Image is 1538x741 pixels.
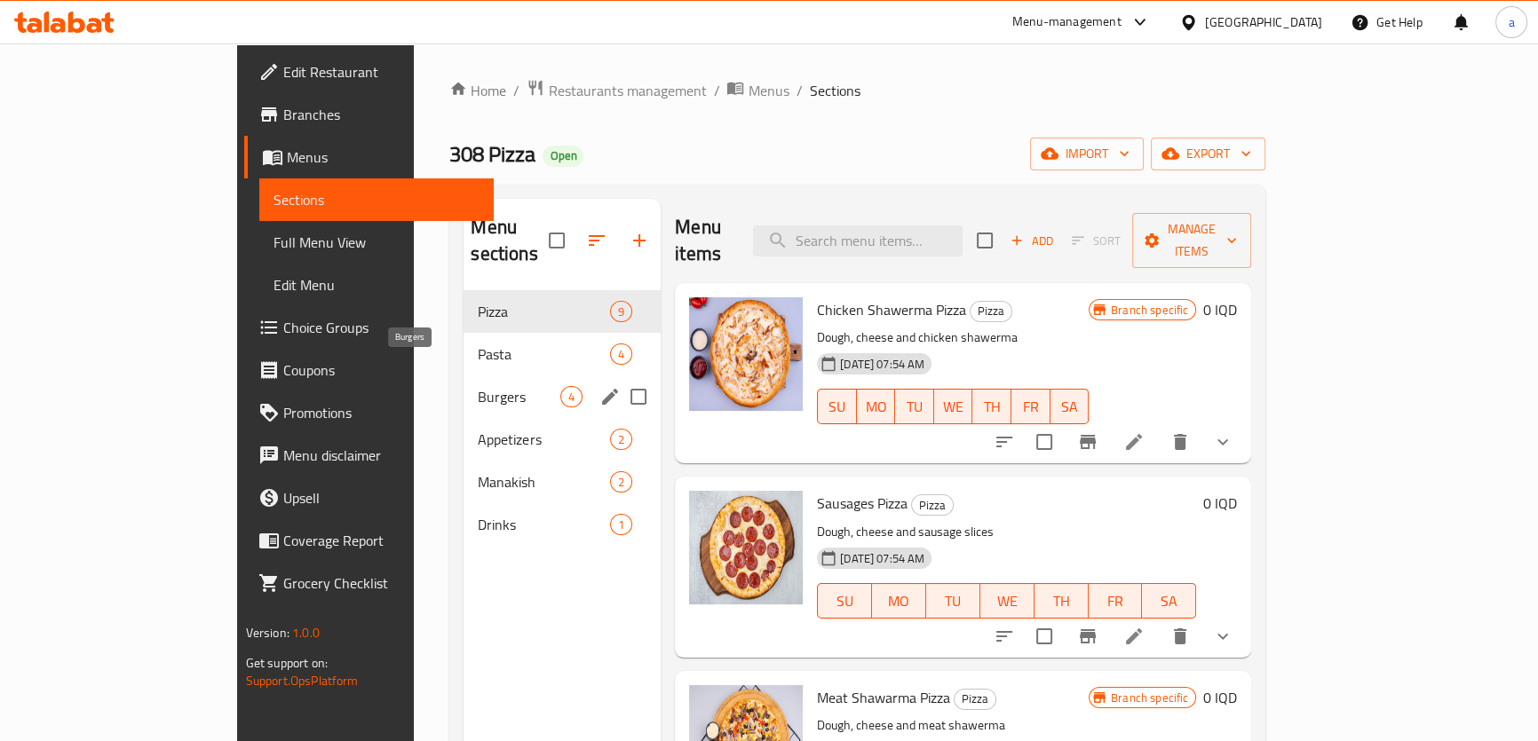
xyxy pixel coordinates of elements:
[1008,231,1056,251] span: Add
[246,669,359,692] a: Support.OpsPlatform
[527,79,706,102] a: Restaurants management
[689,491,803,604] img: Sausages Pizza
[1035,583,1089,619] button: TH
[817,327,1089,349] p: Dough, cheese and chicken shawerma
[287,146,480,168] span: Menus
[244,434,494,477] a: Menu disclaimer
[1203,491,1237,516] h6: 0 IQD
[1149,588,1189,614] span: SA
[1205,12,1322,32] div: [GEOGRAPHIC_DATA]
[864,394,889,420] span: MO
[879,588,919,614] span: MO
[1201,615,1244,658] button: show more
[478,429,610,450] span: Appetizers
[983,421,1026,463] button: sort-choices
[1151,138,1265,170] button: export
[283,487,480,508] span: Upsell
[464,375,661,418] div: Burgers4edit
[796,80,802,101] li: /
[283,530,480,551] span: Coverage Report
[244,519,494,562] a: Coverage Report
[1066,421,1109,463] button: Branch-specific-item
[941,394,966,420] span: WE
[464,283,661,553] nav: Menu sections
[966,222,1003,259] span: Select section
[1508,12,1514,32] span: a
[825,588,865,614] span: SU
[478,386,560,407] span: Burgers
[611,303,631,320] span: 9
[274,232,480,253] span: Full Menu View
[478,301,610,322] span: Pizza
[972,389,1011,424] button: TH
[543,148,583,163] span: Open
[955,689,995,709] span: Pizza
[464,461,661,503] div: Manakish2
[817,490,908,516] span: Sausages Pizza
[1159,615,1201,658] button: delete
[1201,421,1244,463] button: show more
[983,615,1026,658] button: sort-choices
[478,343,610,365] span: Pasta
[560,386,583,407] div: items
[1089,583,1143,619] button: FR
[713,80,719,101] li: /
[548,80,706,101] span: Restaurants management
[1159,421,1201,463] button: delete
[464,503,661,546] div: Drinks1
[1132,213,1251,268] button: Manage items
[1003,227,1060,255] span: Add item
[244,391,494,434] a: Promotions
[1104,690,1195,706] span: Branch specific
[926,583,980,619] button: TU
[244,349,494,391] a: Coupons
[980,583,1035,619] button: WE
[513,80,519,101] li: /
[911,494,954,516] div: Pizza
[471,214,549,267] h2: Menu sections
[987,588,1027,614] span: WE
[809,80,860,101] span: Sections
[274,274,480,296] span: Edit Menu
[1003,227,1060,255] button: Add
[618,219,661,262] button: Add section
[954,689,996,710] div: Pizza
[597,383,623,410] button: edit
[675,214,732,267] h2: Menu items
[1050,389,1090,424] button: SA
[283,445,480,466] span: Menu disclaimer
[817,296,966,323] span: Chicken Shawerma Pizza
[611,516,631,533] span: 1
[610,514,632,535] div: items
[1026,423,1063,461] span: Select to update
[817,714,1089,737] p: Dough, cheese and meat shawerma
[748,80,789,101] span: Menus
[259,221,494,264] a: Full Menu View
[283,104,480,125] span: Branches
[1060,227,1132,255] span: Select section first
[895,389,934,424] button: TU
[1146,218,1237,263] span: Manage items
[464,290,661,333] div: Pizza9
[283,402,480,423] span: Promotions
[1096,588,1136,614] span: FR
[833,356,932,373] span: [DATE] 07:54 AM
[478,471,610,493] span: Manakish
[478,514,610,535] span: Drinks
[259,178,494,221] a: Sections
[817,583,872,619] button: SU
[1123,626,1145,647] a: Edit menu item
[610,471,632,493] div: items
[611,346,631,363] span: 4
[575,219,618,262] span: Sort sections
[1011,389,1050,424] button: FR
[283,359,480,381] span: Coupons
[1165,143,1251,165] span: export
[464,418,661,461] div: Appetizers2
[543,146,583,167] div: Open
[817,684,950,711] span: Meat Shawarma Pizza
